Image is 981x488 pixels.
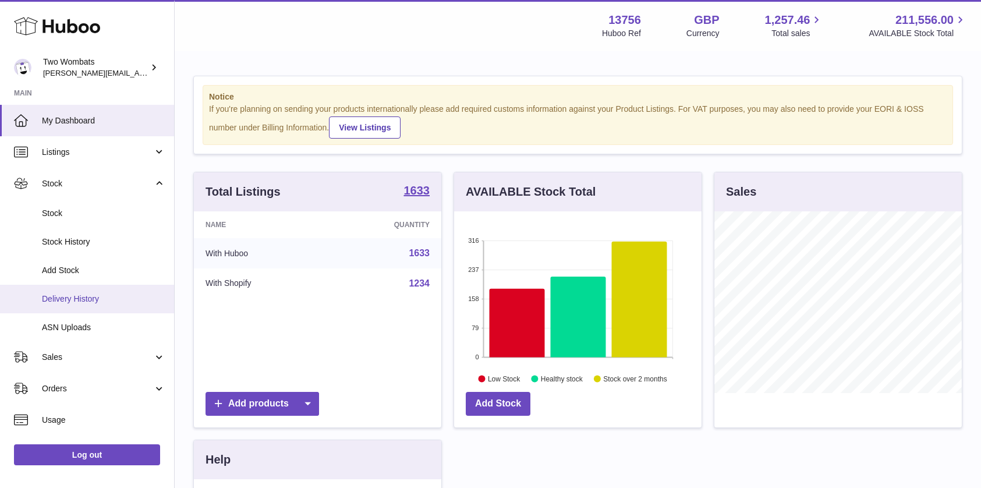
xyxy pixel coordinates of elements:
div: If you're planning on sending your products internationally please add required customs informati... [209,104,947,139]
span: Usage [42,415,165,426]
span: Stock History [42,236,165,247]
span: Delivery History [42,293,165,305]
text: Stock over 2 months [603,374,667,383]
h3: AVAILABLE Stock Total [466,184,596,200]
text: 0 [475,353,479,360]
text: 79 [472,324,479,331]
span: Listings [42,147,153,158]
span: Sales [42,352,153,363]
h3: Sales [726,184,756,200]
text: 237 [468,266,479,273]
span: 211,556.00 [895,12,954,28]
a: Log out [14,444,160,465]
span: My Dashboard [42,115,165,126]
div: Huboo Ref [602,28,641,39]
h3: Total Listings [206,184,281,200]
span: Add Stock [42,265,165,276]
a: 211,556.00 AVAILABLE Stock Total [869,12,967,39]
a: Add products [206,392,319,416]
text: Low Stock [488,374,520,383]
a: View Listings [329,116,401,139]
div: Two Wombats [43,56,148,79]
span: AVAILABLE Stock Total [869,28,967,39]
div: Currency [686,28,720,39]
span: Orders [42,383,153,394]
a: 1,257.46 Total sales [765,12,824,39]
a: 1633 [409,248,430,258]
span: Stock [42,178,153,189]
text: 316 [468,237,479,244]
h3: Help [206,452,231,468]
a: Add Stock [466,392,530,416]
span: ASN Uploads [42,322,165,333]
th: Quantity [327,211,441,238]
text: 158 [468,295,479,302]
a: 1633 [404,185,430,199]
img: philip.carroll@twowombats.com [14,59,31,76]
td: With Huboo [194,238,327,268]
text: Healthy stock [541,374,583,383]
a: 1234 [409,278,430,288]
th: Name [194,211,327,238]
span: [PERSON_NAME][EMAIL_ADDRESS][PERSON_NAME][DOMAIN_NAME] [43,68,296,77]
span: Stock [42,208,165,219]
strong: GBP [694,12,719,28]
strong: Notice [209,91,947,102]
span: Total sales [771,28,823,39]
span: 1,257.46 [765,12,810,28]
td: With Shopify [194,268,327,299]
strong: 1633 [404,185,430,196]
strong: 13756 [608,12,641,28]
